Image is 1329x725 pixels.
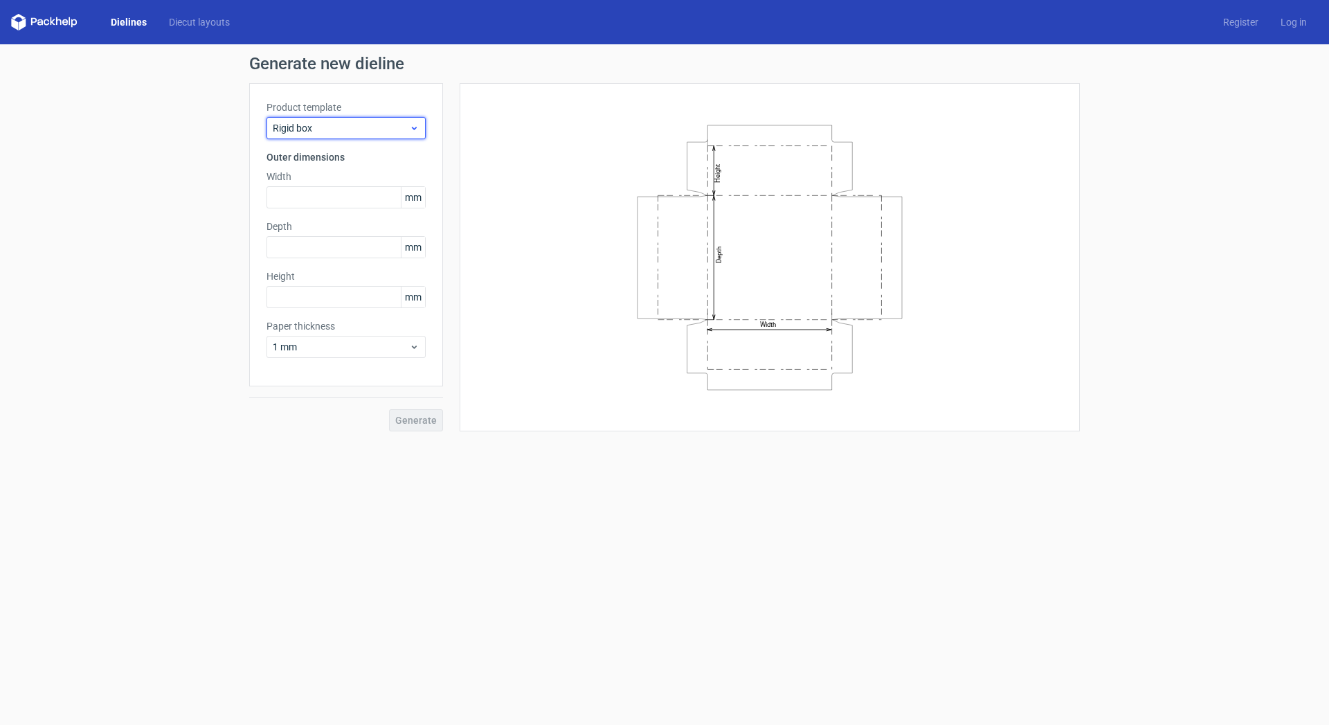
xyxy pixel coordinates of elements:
[1269,15,1318,29] a: Log in
[401,187,425,208] span: mm
[401,237,425,258] span: mm
[266,220,426,233] label: Depth
[266,319,426,333] label: Paper thickness
[715,246,723,262] text: Depth
[266,150,426,164] h3: Outer dimensions
[158,15,241,29] a: Diecut layouts
[714,163,721,182] text: Height
[401,287,425,307] span: mm
[273,121,409,135] span: Rigid box
[266,269,426,283] label: Height
[273,340,409,354] span: 1 mm
[266,170,426,184] label: Width
[1212,15,1269,29] a: Register
[249,55,1080,72] h1: Generate new dieline
[760,321,776,328] text: Width
[266,100,426,114] label: Product template
[100,15,158,29] a: Dielines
